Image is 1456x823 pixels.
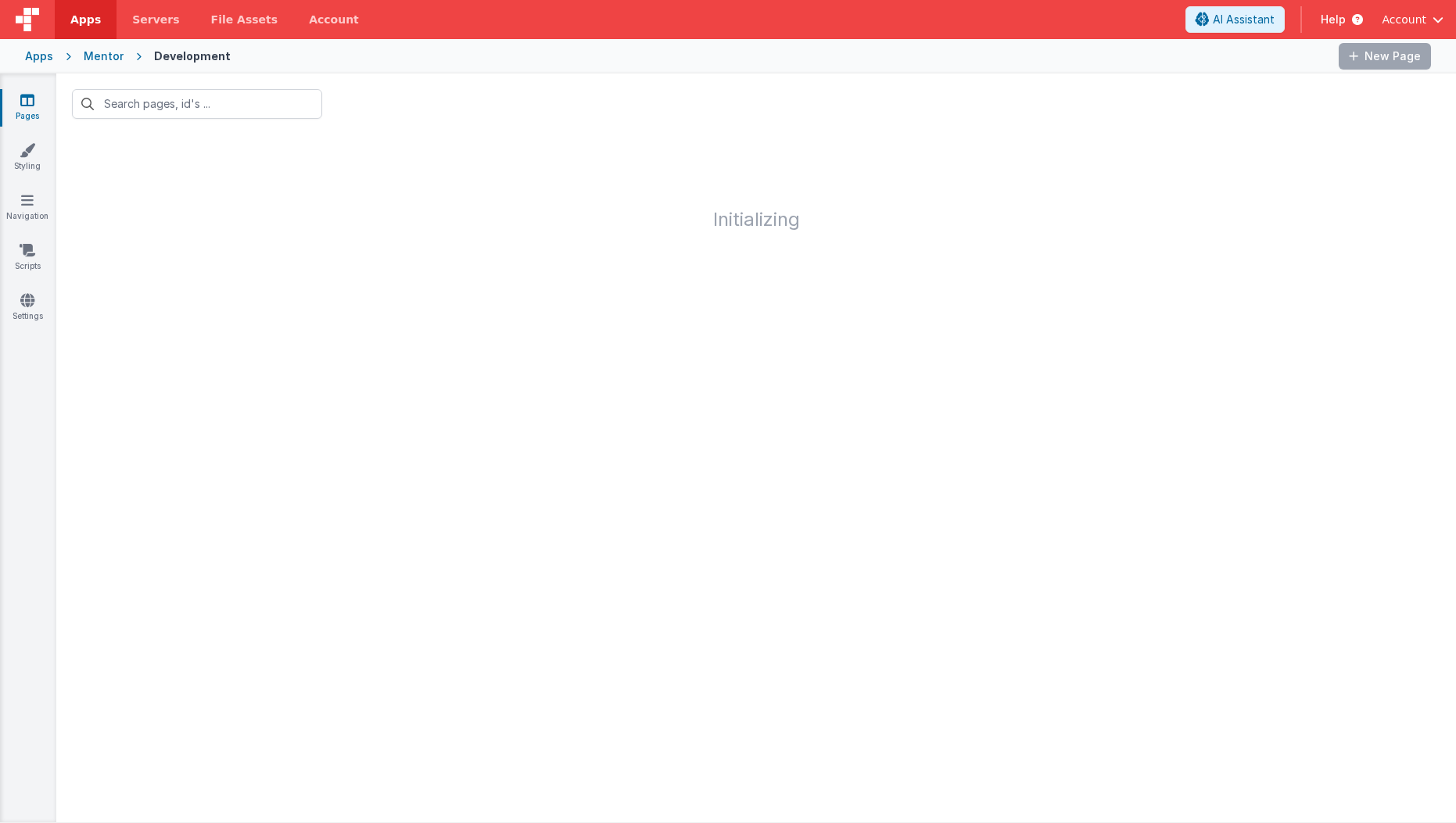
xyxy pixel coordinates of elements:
div: Development [154,48,231,64]
input: Search pages, id's ... [72,89,322,119]
button: New Page [1339,43,1431,70]
span: File Assets [211,12,278,27]
button: Account [1382,12,1443,27]
span: Help [1321,12,1346,27]
div: Mentor [84,48,124,64]
span: Servers [132,12,179,27]
span: Apps [70,12,101,27]
span: Account [1382,12,1426,27]
div: Apps [25,48,53,64]
button: AI Assistant [1185,6,1285,33]
h1: Initializing [56,134,1456,230]
span: AI Assistant [1213,12,1275,27]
